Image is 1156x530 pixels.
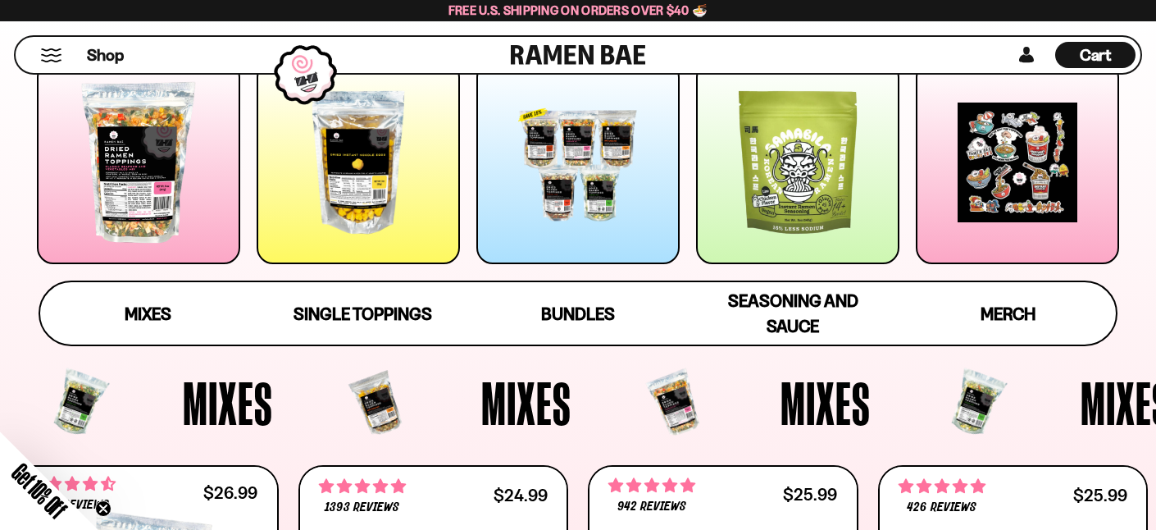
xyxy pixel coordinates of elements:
span: Cart [1080,45,1112,65]
span: 4.76 stars [319,476,406,497]
span: Mixes [781,372,871,433]
span: 426 reviews [907,501,976,514]
div: $26.99 [203,485,257,500]
div: $24.99 [494,487,548,503]
span: Get 10% Off [7,459,71,523]
span: 1393 reviews [325,501,398,514]
span: Merch [981,304,1035,324]
span: 4.76 stars [899,476,985,497]
button: Close teaser [95,500,112,517]
a: Mixes [40,282,255,345]
div: $25.99 [1073,487,1127,503]
a: Bundles [471,282,685,345]
a: Merch [901,282,1116,345]
span: Mixes [183,372,273,433]
span: 4.75 stars [608,475,695,496]
a: Seasoning and Sauce [685,282,900,345]
div: $25.99 [783,487,837,502]
span: Mixes [125,304,171,324]
a: Shop [87,42,124,68]
span: Single Toppings [294,304,432,324]
span: 942 reviews [617,500,686,514]
a: Cart [1055,37,1136,73]
span: Seasoning and Sauce [728,290,858,336]
span: Free U.S. Shipping on Orders over $40 🍜 [448,2,708,18]
span: Mixes [481,372,571,433]
a: Single Toppings [255,282,470,345]
button: Mobile Menu Trigger [40,48,62,62]
span: Bundles [541,304,615,324]
span: Shop [87,44,124,66]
